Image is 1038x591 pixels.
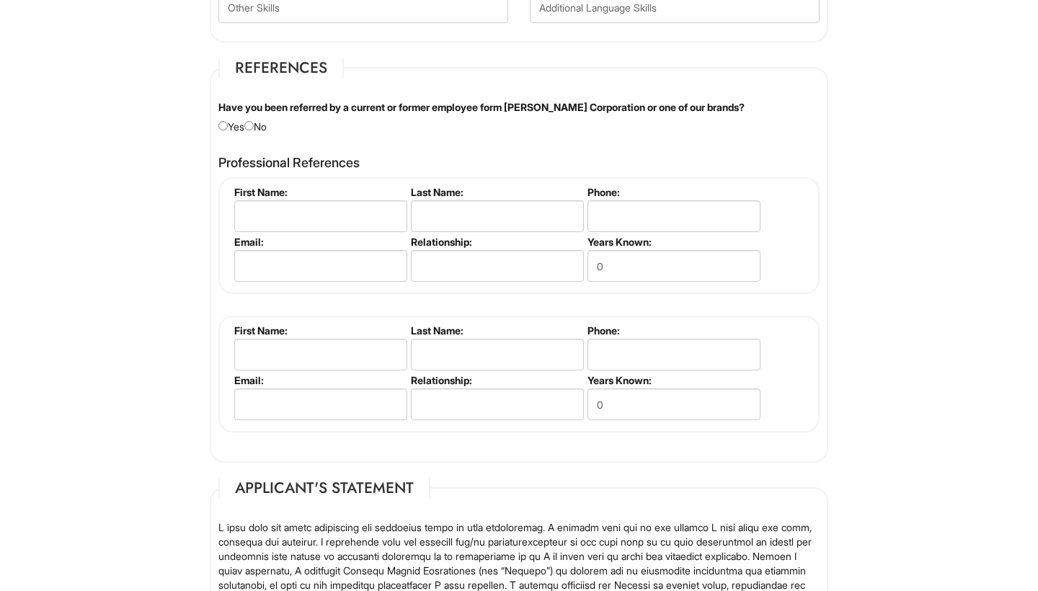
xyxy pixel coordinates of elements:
[218,100,745,115] label: Have you been referred by a current or former employee form [PERSON_NAME] Corporation or one of o...
[218,57,344,79] legend: References
[411,324,582,337] label: Last Name:
[208,100,830,134] div: Yes No
[234,236,405,248] label: Email:
[587,324,758,337] label: Phone:
[587,374,758,386] label: Years Known:
[411,186,582,198] label: Last Name:
[411,374,582,386] label: Relationship:
[218,477,430,499] legend: Applicant's Statement
[234,374,405,386] label: Email:
[234,186,405,198] label: First Name:
[587,186,758,198] label: Phone:
[411,236,582,248] label: Relationship:
[234,324,405,337] label: First Name:
[587,236,758,248] label: Years Known:
[218,156,820,170] h4: Professional References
